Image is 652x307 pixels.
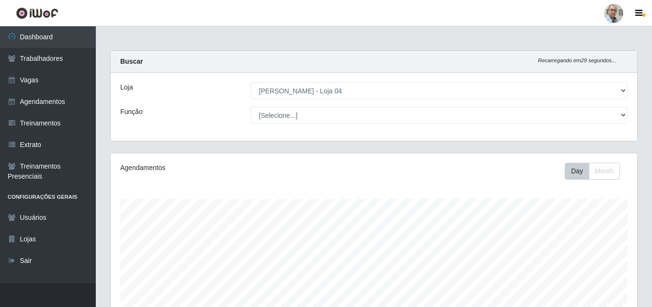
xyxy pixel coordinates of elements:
[538,57,616,63] i: Recarregando em 29 segundos...
[16,7,58,19] img: CoreUI Logo
[120,107,143,117] label: Função
[120,82,133,92] label: Loja
[565,163,589,180] button: Day
[565,163,620,180] div: First group
[120,163,323,173] div: Agendamentos
[120,57,143,65] strong: Buscar
[565,163,628,180] div: Toolbar with button groups
[589,163,620,180] button: Month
